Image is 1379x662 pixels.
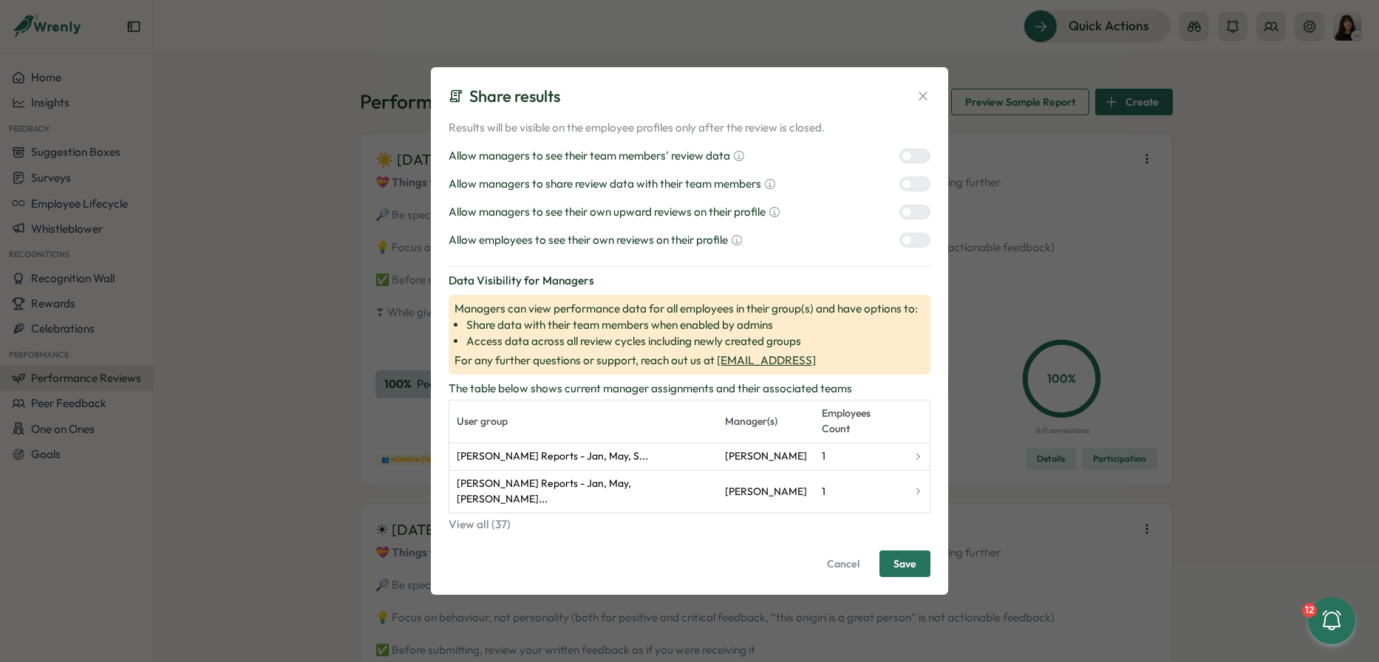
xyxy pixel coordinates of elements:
[466,317,925,333] li: Share data with their team members when enabled by admins
[449,381,930,397] p: The table below shows current manager assignments and their associated teams
[1302,603,1317,618] div: 12
[718,400,814,443] th: Manager(s)
[879,550,930,577] button: Save
[814,470,906,513] td: 1
[813,550,874,577] button: Cancel
[449,120,930,136] p: Results will be visible on the employee profiles only after the review is closed.
[814,400,906,443] th: Employees Count
[457,448,648,465] span: [PERSON_NAME] Reports - Jan, May, S...
[827,551,859,576] span: Cancel
[893,551,916,576] span: Save
[449,516,930,533] button: View all (37)
[814,443,906,471] td: 1
[457,476,710,508] span: [PERSON_NAME] Reports - Jan, May, [PERSON_NAME]...
[449,273,930,289] p: Data Visibility for Managers
[1308,597,1355,644] button: 12
[449,176,761,192] p: Allow managers to share review data with their team members
[449,400,718,443] th: User group
[718,443,814,471] td: [PERSON_NAME]
[449,148,730,164] p: Allow managers to see their team members' review data
[454,301,925,349] span: Managers can view performance data for all employees in their group(s) and have options to:
[717,353,816,367] a: [EMAIL_ADDRESS]
[449,204,766,220] p: Allow managers to see their own upward reviews on their profile
[449,232,728,248] p: Allow employees to see their own reviews on their profile
[469,85,560,108] p: Share results
[454,352,925,369] span: For any further questions or support, reach out us at
[718,470,814,513] td: [PERSON_NAME]
[466,333,925,349] li: Access data across all review cycles including newly created groups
